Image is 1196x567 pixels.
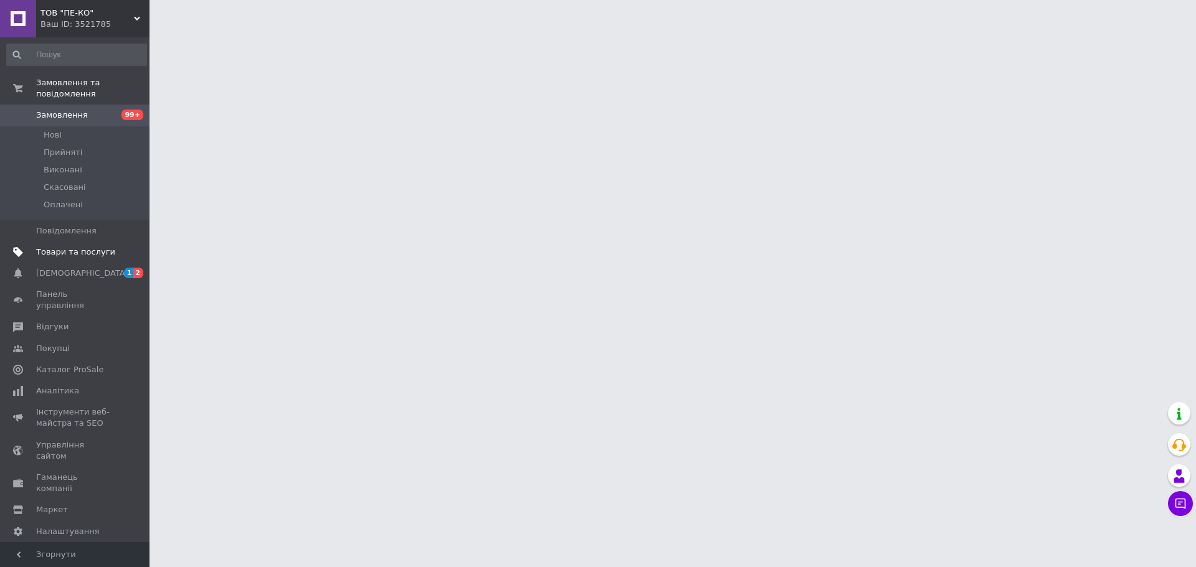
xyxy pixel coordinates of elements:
[44,182,86,193] span: Скасовані
[36,343,70,354] span: Покупці
[36,526,100,537] span: Налаштування
[36,246,115,258] span: Товари та послуги
[36,385,79,396] span: Аналітика
[40,19,149,30] div: Ваш ID: 3521785
[36,406,115,429] span: Інструменти веб-майстра та SEO
[36,472,115,494] span: Гаманець компанії
[36,77,149,100] span: Замовлення та повідомлення
[36,225,97,237] span: Повідомлення
[36,504,68,515] span: Маркет
[6,44,147,66] input: Пошук
[40,7,134,19] span: ТОВ "ПЕ-КО"
[121,110,143,120] span: 99+
[133,268,143,278] span: 2
[1168,491,1193,516] button: Чат з покупцем
[44,147,82,158] span: Прийняті
[36,364,103,375] span: Каталог ProSale
[44,199,83,210] span: Оплачені
[36,289,115,311] span: Панель управління
[44,164,82,176] span: Виконані
[36,321,69,332] span: Відгуки
[124,268,134,278] span: 1
[36,110,88,121] span: Замовлення
[44,129,62,141] span: Нові
[36,439,115,462] span: Управління сайтом
[36,268,128,279] span: [DEMOGRAPHIC_DATA]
